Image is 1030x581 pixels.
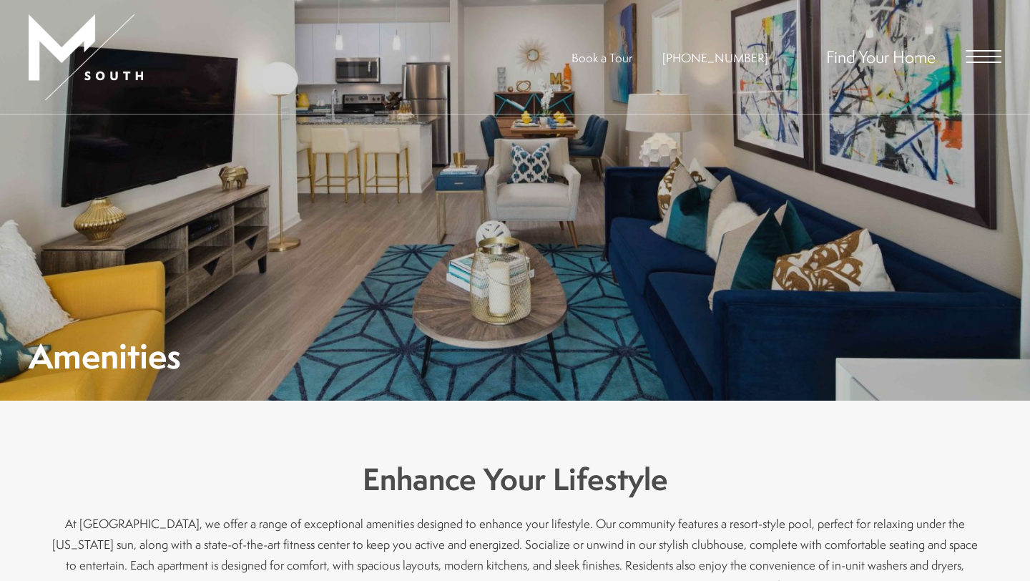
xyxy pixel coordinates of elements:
a: Find Your Home [826,45,936,68]
a: Book a Tour [572,49,632,66]
button: Open Menu [966,50,1001,63]
h1: Amenities [29,340,181,372]
img: MSouth [29,14,143,100]
a: Call Us at 813-570-8014 [662,49,768,66]
span: [PHONE_NUMBER] [662,49,768,66]
h3: Enhance Your Lifestyle [50,458,980,501]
